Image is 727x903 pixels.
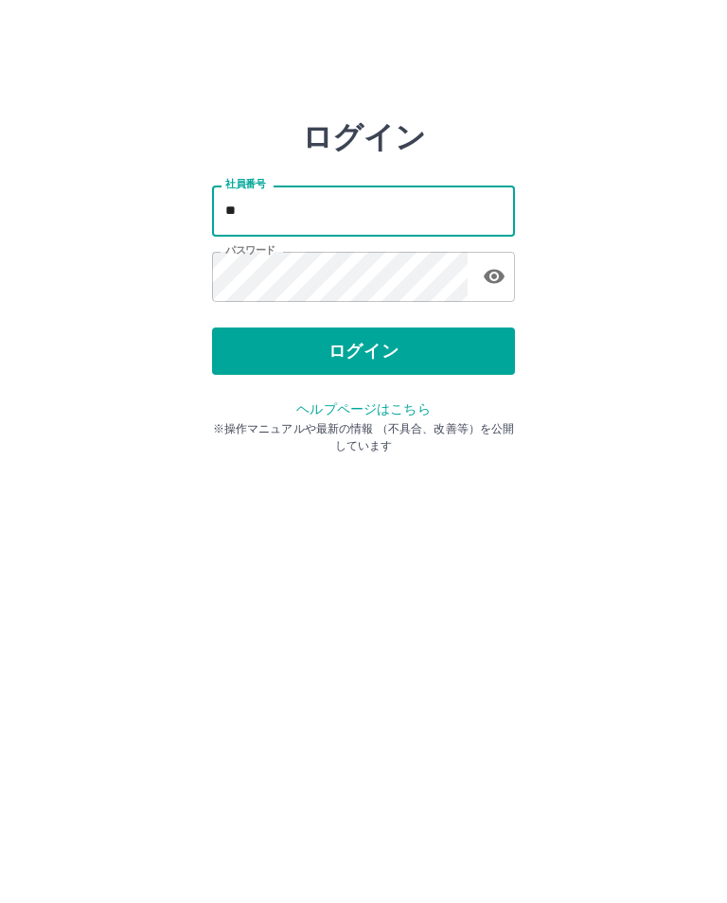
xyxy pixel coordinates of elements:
h2: ログイン [302,119,426,155]
button: ログイン [212,328,515,375]
label: パスワード [225,243,275,257]
p: ※操作マニュアルや最新の情報 （不具合、改善等）を公開しています [212,420,515,454]
a: ヘルプページはこちら [296,401,430,416]
label: 社員番号 [225,177,265,191]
